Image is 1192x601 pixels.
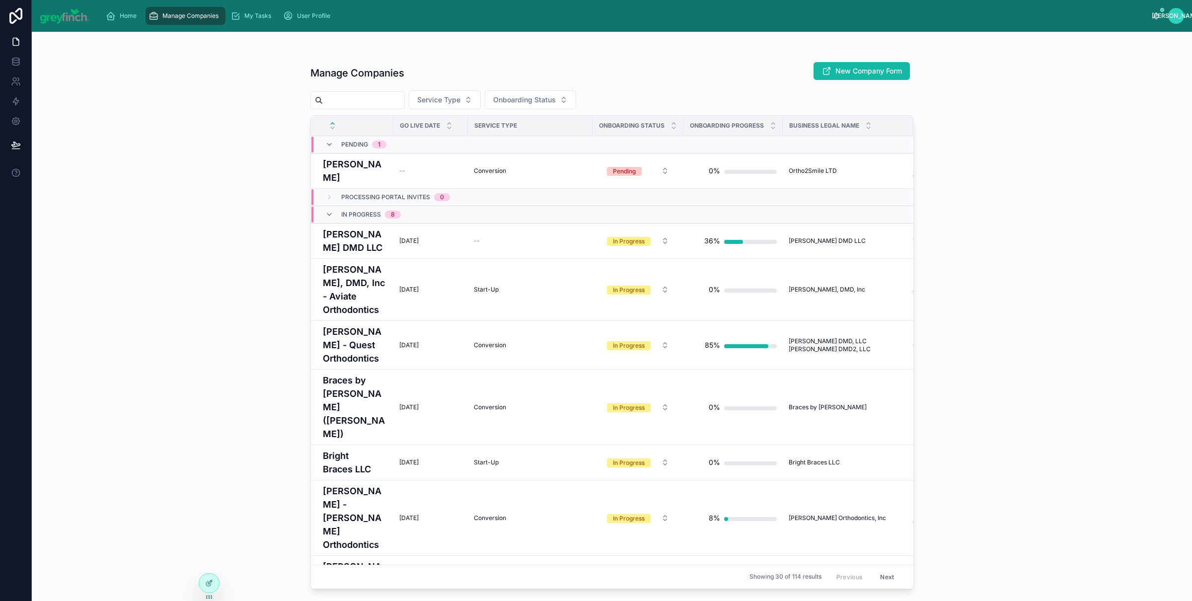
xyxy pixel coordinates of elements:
[280,7,337,25] a: User Profile
[709,508,720,528] div: 8%
[689,280,777,300] a: 0%
[323,157,387,184] h4: [PERSON_NAME]
[146,7,225,25] a: Manage Companies
[913,341,967,349] span: Quest Orthodontics
[323,449,387,476] h4: Bright Braces LLC
[341,211,381,219] span: In Progress
[399,403,419,411] span: [DATE]
[417,95,460,105] span: Service Type
[789,514,886,522] span: [PERSON_NAME] Orthodontics, Inc
[599,232,677,250] button: Select Button
[598,231,677,250] a: Select Button
[789,167,906,175] a: Ortho2Smile LTD
[399,167,405,175] span: --
[323,263,387,316] a: [PERSON_NAME], DMD, Inc - Aviate Orthodontics
[689,335,777,355] a: 85%
[599,453,677,471] button: Select Button
[474,514,587,522] a: Conversion
[689,452,777,472] a: 0%
[297,12,330,20] span: User Profile
[474,286,499,294] span: Start-Up
[599,398,677,416] button: Select Button
[474,167,587,175] a: Conversion
[599,281,677,299] button: Select Button
[789,337,906,353] a: [PERSON_NAME] DMD, LLC [PERSON_NAME] DMD2, LLC
[227,7,278,25] a: My Tasks
[103,7,144,25] a: Home
[789,403,867,411] span: Braces by [PERSON_NAME]
[913,163,983,179] a: Premier Orthodontics and Dental Specialists
[749,573,821,581] span: Showing 30 of 114 results
[789,458,840,466] span: Bright Braces LLC
[613,341,645,350] div: In Progress
[599,162,677,180] button: Select Button
[399,341,419,349] span: [DATE]
[399,286,462,294] a: [DATE]
[913,237,983,245] a: TMJ [US_STATE]
[391,211,395,219] div: 8
[789,286,865,294] span: [PERSON_NAME], DMD, Inc
[789,122,859,130] span: Business Legal Name
[689,508,777,528] a: 8%
[440,193,444,201] div: 0
[474,403,587,411] a: Conversion
[341,141,368,149] span: Pending
[913,399,983,415] a: Braces by [PERSON_NAME]
[613,403,645,412] div: In Progress
[399,286,419,294] span: [DATE]
[399,167,462,175] a: --
[913,286,968,294] span: Aviate Orthodontics
[873,569,901,585] button: Next
[690,122,764,130] span: Onboarding Progress
[98,5,1153,27] div: scrollable content
[474,122,517,130] span: Service Type
[613,514,645,523] div: In Progress
[341,193,430,201] span: Processing Portal Invites
[613,167,636,176] div: Pending
[913,286,983,294] a: Aviate Orthodontics
[474,403,506,411] span: Conversion
[709,161,720,181] div: 0%
[310,66,404,80] h1: Manage Companies
[474,458,587,466] a: Start-Up
[409,90,481,109] button: Select Button
[323,325,387,365] a: [PERSON_NAME] - Quest Orthodontics
[789,167,837,175] span: Ortho2Smile LTD
[598,509,677,527] a: Select Button
[399,341,462,349] a: [DATE]
[399,458,419,466] span: [DATE]
[598,280,677,299] a: Select Button
[474,514,506,522] span: Conversion
[400,122,440,130] span: Go Live Date
[323,374,387,441] a: Braces by [PERSON_NAME] ([PERSON_NAME])
[789,237,906,245] a: [PERSON_NAME] DMD LLC
[598,336,677,355] a: Select Button
[613,237,645,246] div: In Progress
[913,510,983,526] span: [PERSON_NAME] Orthodontics
[599,336,677,354] button: Select Button
[789,237,866,245] span: [PERSON_NAME] DMD LLC
[599,509,677,527] button: Select Button
[399,237,419,245] span: [DATE]
[493,95,556,105] span: Onboarding Status
[399,403,462,411] a: [DATE]
[709,280,720,300] div: 0%
[913,458,983,466] a: Milwaukee Orthodontics
[789,458,906,466] a: Bright Braces LLC
[689,161,777,181] a: 0%
[399,458,462,466] a: [DATE]
[323,484,387,551] a: [PERSON_NAME] - [PERSON_NAME] Orthodontics
[474,341,587,349] a: Conversion
[705,335,720,355] div: 85%
[474,341,506,349] span: Conversion
[913,237,961,245] span: TMJ [US_STATE]
[474,286,587,294] a: Start-Up
[474,458,499,466] span: Start-Up
[709,452,720,472] div: 0%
